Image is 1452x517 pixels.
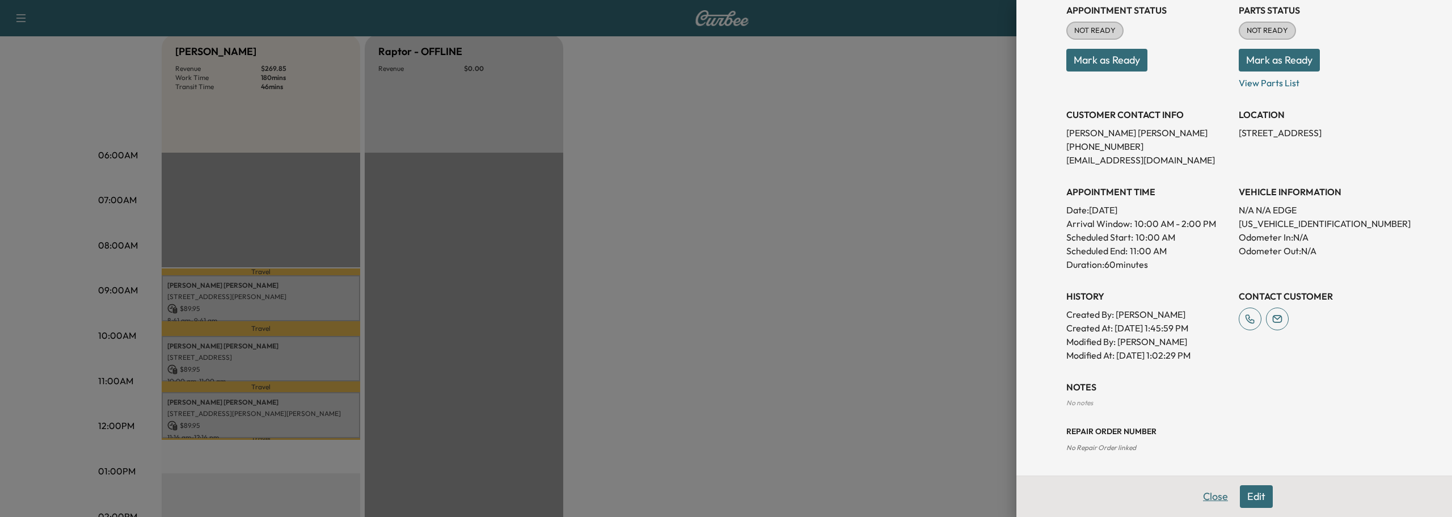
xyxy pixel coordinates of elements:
[1239,289,1402,303] h3: CONTACT CUSTOMER
[1066,380,1402,394] h3: NOTES
[1066,335,1230,348] p: Modified By : [PERSON_NAME]
[1067,25,1122,36] span: NOT READY
[1239,230,1402,244] p: Odometer In: N/A
[1066,258,1230,271] p: Duration: 60 minutes
[1240,485,1273,508] button: Edit
[1239,244,1402,258] p: Odometer Out: N/A
[1066,244,1128,258] p: Scheduled End:
[1239,108,1402,121] h3: LOCATION
[1066,348,1230,362] p: Modified At : [DATE] 1:02:29 PM
[1066,203,1230,217] p: Date: [DATE]
[1066,426,1402,437] h3: Repair Order number
[1066,49,1147,72] button: Mark as Ready
[1066,126,1230,140] p: [PERSON_NAME] [PERSON_NAME]
[1239,3,1402,17] h3: Parts Status
[1239,126,1402,140] p: [STREET_ADDRESS]
[1066,153,1230,167] p: [EMAIL_ADDRESS][DOMAIN_NAME]
[1066,185,1230,199] h3: APPOINTMENT TIME
[1134,217,1216,230] span: 10:00 AM - 2:00 PM
[1066,217,1230,230] p: Arrival Window:
[1196,485,1235,508] button: Close
[1066,108,1230,121] h3: CUSTOMER CONTACT INFO
[1239,185,1402,199] h3: VEHICLE INFORMATION
[1239,72,1402,90] p: View Parts List
[1130,244,1167,258] p: 11:00 AM
[1239,203,1402,217] p: N/A N/A EDGE
[1066,308,1230,321] p: Created By : [PERSON_NAME]
[1066,140,1230,153] p: [PHONE_NUMBER]
[1066,443,1136,452] span: No Repair Order linked
[1066,230,1133,244] p: Scheduled Start:
[1066,3,1230,17] h3: Appointment Status
[1066,289,1230,303] h3: History
[1239,49,1320,72] button: Mark as Ready
[1240,25,1295,36] span: NOT READY
[1066,321,1230,335] p: Created At : [DATE] 1:45:59 PM
[1066,398,1402,407] div: No notes
[1239,217,1402,230] p: [US_VEHICLE_IDENTIFICATION_NUMBER]
[1136,230,1175,244] p: 10:00 AM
